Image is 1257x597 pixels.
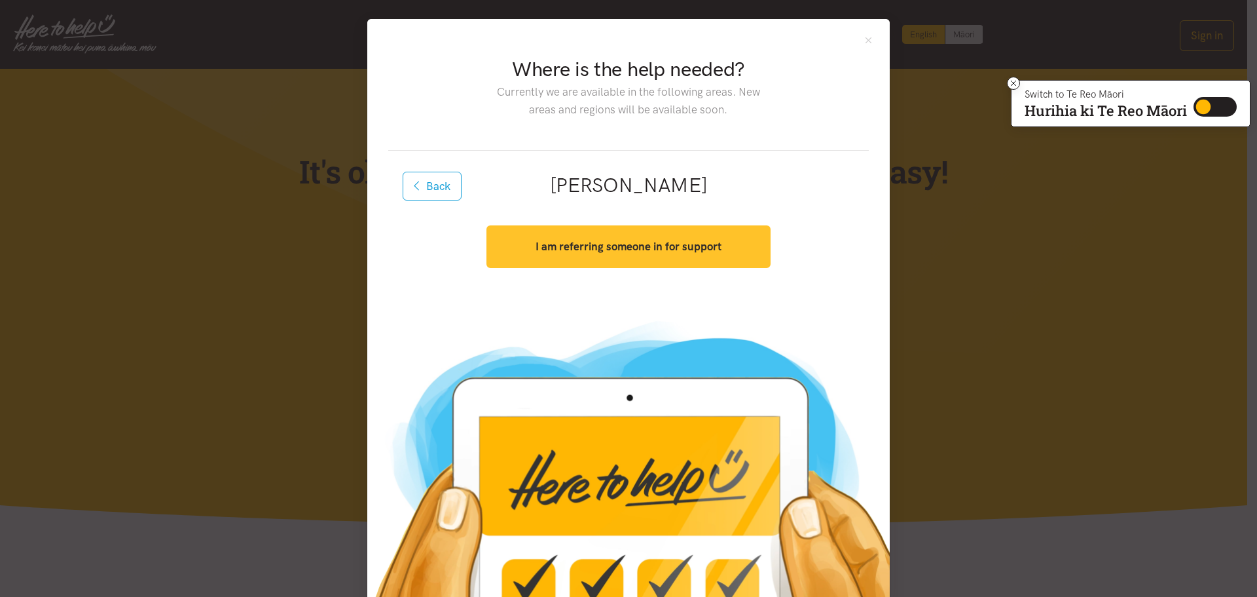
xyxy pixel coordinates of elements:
p: Hurihia ki Te Reo Māori [1025,105,1187,117]
p: Switch to Te Reo Māori [1025,90,1187,98]
strong: I am referring someone in for support [536,240,721,253]
button: I am referring someone in for support [486,225,770,268]
button: Close [863,35,874,46]
p: Currently we are available in the following areas. New areas and regions will be available soon. [486,83,770,119]
h2: Where is the help needed? [486,56,770,83]
button: Back [403,172,462,201]
h2: [PERSON_NAME] [409,172,848,199]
